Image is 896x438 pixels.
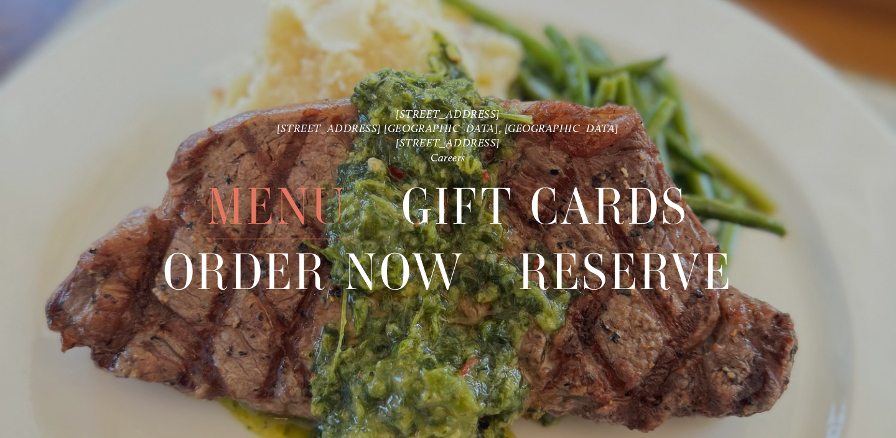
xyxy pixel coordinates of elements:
[396,107,500,120] a: [STREET_ADDRESS]
[277,121,619,135] a: [STREET_ADDRESS] [GEOGRAPHIC_DATA], [GEOGRAPHIC_DATA]
[401,174,689,239] span: Gift Cards
[518,240,732,304] a: Reserve
[163,240,464,304] a: Order Now
[207,174,347,239] span: Menu
[431,151,465,164] a: Careers
[396,136,500,149] a: [STREET_ADDRESS]
[207,174,347,239] a: Menu
[401,174,689,239] a: Gift Cards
